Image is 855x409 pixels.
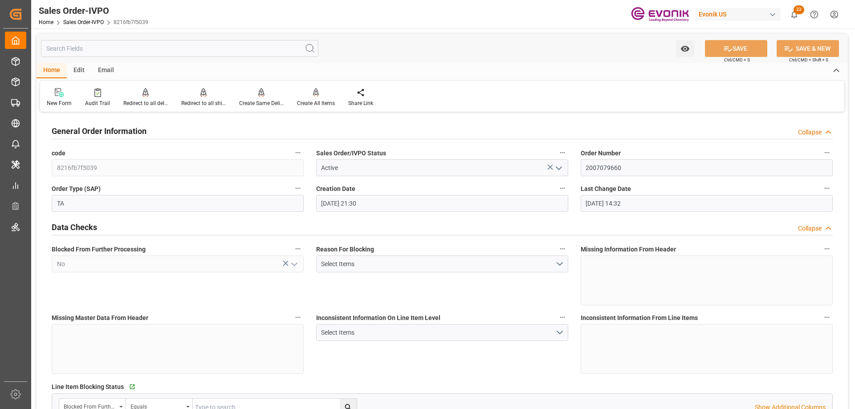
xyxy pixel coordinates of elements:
[287,257,300,271] button: open menu
[794,5,804,14] span: 22
[91,63,121,78] div: Email
[292,147,304,158] button: code
[316,313,440,323] span: Inconsistent Information On Line Item Level
[798,128,822,137] div: Collapse
[316,245,374,254] span: Reason For Blocking
[239,99,284,107] div: Create Same Delivery Date
[181,99,226,107] div: Redirect to all shipments
[789,57,828,63] span: Ctrl/CMD + Shift + S
[67,63,91,78] div: Edit
[821,182,833,194] button: Last Change Date
[63,19,104,25] a: Sales Order-IVPO
[581,184,631,194] span: Last Change Date
[123,99,168,107] div: Redirect to all deliveries
[85,99,110,107] div: Audit Trail
[631,7,689,22] img: Evonik-brand-mark-Deep-Purple-RGB.jpeg_1700498283.jpeg
[292,243,304,255] button: Blocked From Further Processing
[695,8,781,21] div: Evonik US
[581,195,833,212] input: MM-DD-YYYY HH:MM
[581,149,621,158] span: Order Number
[292,182,304,194] button: Order Type (SAP)
[52,125,147,137] h2: General Order Information
[724,57,750,63] span: Ctrl/CMD + S
[695,6,784,23] button: Evonik US
[804,4,824,24] button: Help Center
[52,149,65,158] span: code
[784,4,804,24] button: show 22 new notifications
[316,324,568,341] button: open menu
[52,221,97,233] h2: Data Checks
[47,99,72,107] div: New Form
[316,149,386,158] span: Sales Order/IVPO Status
[777,40,839,57] button: SAVE & NEW
[297,99,335,107] div: Create All Items
[676,40,694,57] button: open menu
[348,99,373,107] div: Share Link
[316,184,355,194] span: Creation Date
[557,147,568,158] button: Sales Order/IVPO Status
[581,245,676,254] span: Missing Information From Header
[316,195,568,212] input: MM-DD-YYYY HH:MM
[821,243,833,255] button: Missing Information From Header
[316,255,568,272] button: open menu
[52,382,124,392] span: Line Item Blocking Status
[37,63,67,78] div: Home
[52,313,148,323] span: Missing Master Data From Header
[321,259,555,269] div: Select Items
[52,245,146,254] span: Blocked From Further Processing
[321,328,555,337] div: Select Items
[557,182,568,194] button: Creation Date
[551,161,565,175] button: open menu
[557,312,568,323] button: Inconsistent Information On Line Item Level
[41,40,318,57] input: Search Fields
[821,147,833,158] button: Order Number
[39,19,53,25] a: Home
[52,184,101,194] span: Order Type (SAP)
[39,4,148,17] div: Sales Order-IVPO
[705,40,767,57] button: SAVE
[798,224,822,233] div: Collapse
[581,313,698,323] span: Inconsistent Information From Line Items
[557,243,568,255] button: Reason For Blocking
[292,312,304,323] button: Missing Master Data From Header
[821,312,833,323] button: Inconsistent Information From Line Items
